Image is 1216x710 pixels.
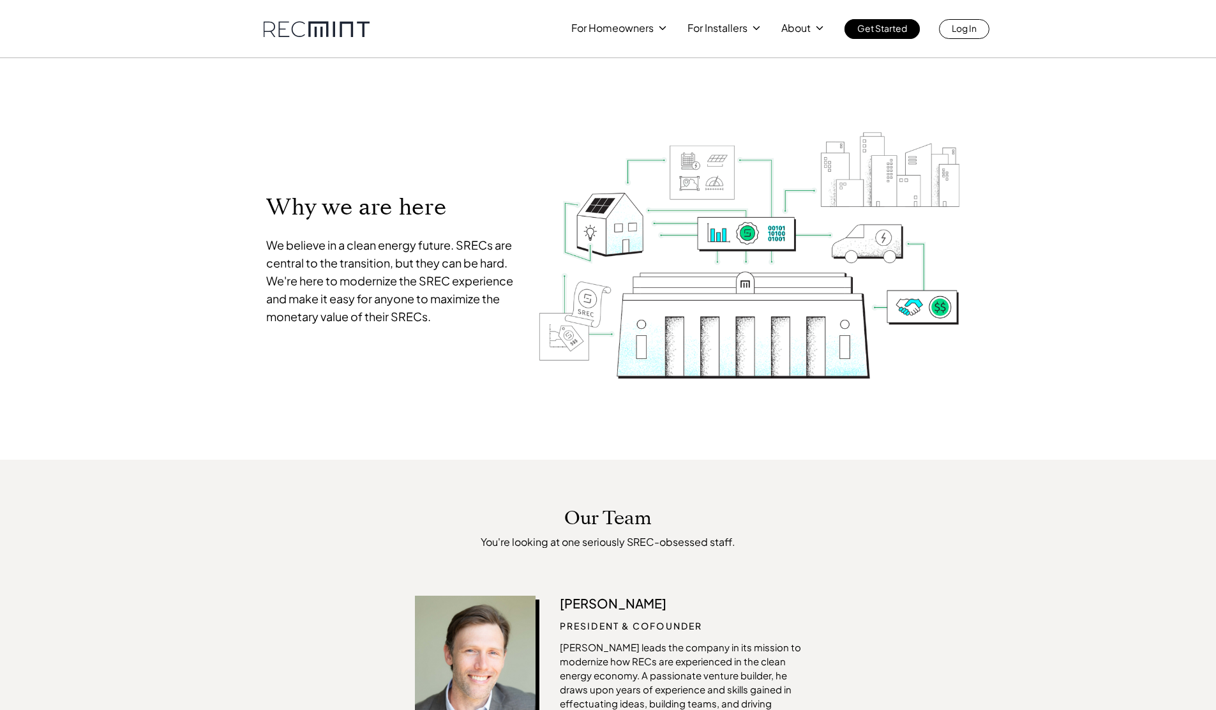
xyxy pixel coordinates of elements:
a: Log In [939,19,989,39]
p: You're looking at one seriously SREC-obsessed staff. [415,536,801,548]
p: Log In [952,19,977,37]
p: For Installers [687,19,747,37]
p: About [781,19,811,37]
p: [PERSON_NAME] [560,596,801,611]
p: We believe in a clean energy future. SRECs are central to the transition, but they can be hard. W... [266,236,517,326]
p: Our Team [564,508,652,529]
a: Get Started [844,19,920,39]
p: For Homeowners [571,19,654,37]
p: President & Cofounder [560,619,801,633]
p: Why we are here [266,193,517,222]
p: Get Started [857,19,907,37]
